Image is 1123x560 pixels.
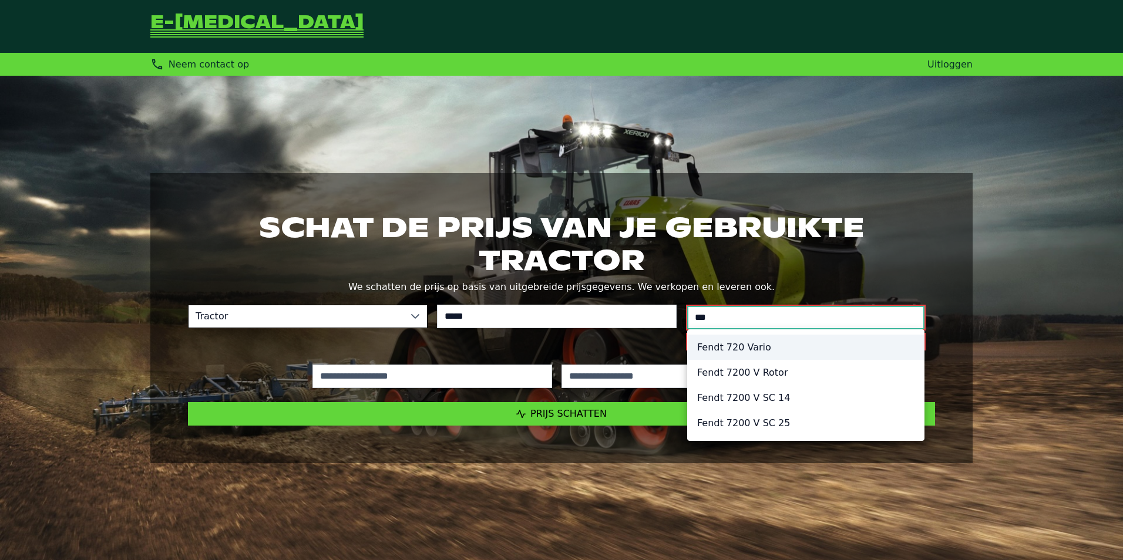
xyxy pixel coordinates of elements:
a: Uitloggen [927,59,973,70]
a: Terug naar de startpagina [150,14,364,39]
li: Fendt 7200 V Rotor [688,360,924,385]
span: Neem contact op [169,59,249,70]
h1: Schat de prijs van je gebruikte tractor [188,211,935,276]
span: Tractor [189,305,404,328]
p: We schatten de prijs op basis van uitgebreide prijsgegevens. We verkopen en leveren ook. [188,279,935,295]
li: Fendt 7200 V SC 14 [688,385,924,410]
div: Neem contact op [150,58,249,71]
small: Selecteer een model uit de suggesties [686,333,926,350]
li: Fendt 7200 V SC 25 [688,410,924,436]
button: Prijs schatten [188,402,935,426]
ul: Option List [688,330,924,440]
li: Fendt 720 Vario [688,335,924,360]
span: Prijs schatten [530,408,607,419]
